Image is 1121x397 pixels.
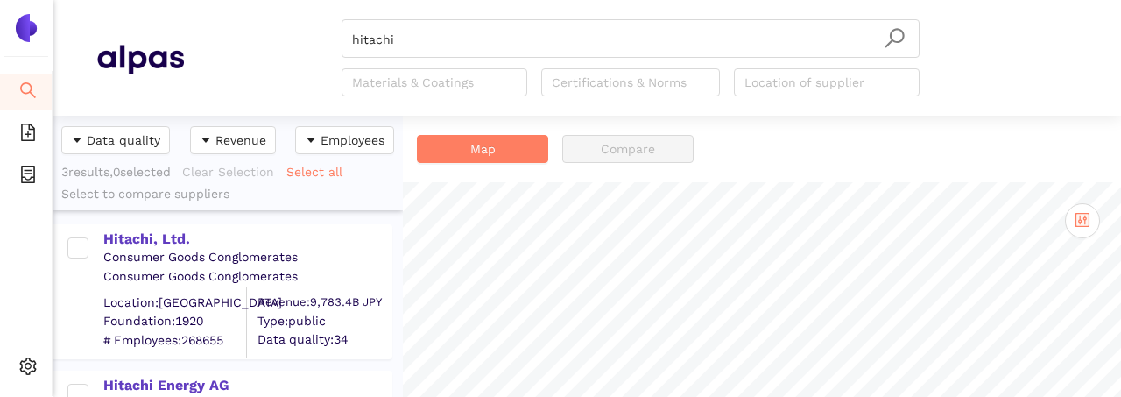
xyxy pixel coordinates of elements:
[257,331,391,349] span: Data quality: 34
[884,27,906,49] span: search
[12,14,40,42] img: Logo
[103,376,391,395] div: Hitachi Energy AG
[19,117,37,152] span: file-add
[181,158,286,186] button: Clear Selection
[61,126,170,154] button: caret-downData quality
[103,268,391,286] div: Consumer Goods Conglomerates
[286,162,342,181] span: Select all
[19,75,37,110] span: search
[19,351,37,386] span: setting
[71,134,83,148] span: caret-down
[1075,212,1090,228] span: control
[61,186,394,203] div: Select to compare suppliers
[321,131,384,150] span: Employees
[190,126,276,154] button: caret-downRevenue
[103,230,391,249] div: Hitachi, Ltd.
[96,37,184,81] img: Homepage
[19,160,37,195] span: container
[61,165,171,179] span: 3 results, 0 selected
[295,126,394,154] button: caret-downEmployees
[103,249,391,266] div: Consumer Goods Conglomerates
[103,294,246,311] div: Location: [GEOGRAPHIC_DATA]
[417,135,548,163] button: Map
[200,134,212,148] span: caret-down
[305,134,317,148] span: caret-down
[103,331,246,349] span: # Employees: 268655
[286,158,354,186] button: Select all
[87,131,160,150] span: Data quality
[215,131,266,150] span: Revenue
[257,312,391,330] span: Type: public
[103,313,246,330] span: Foundation: 1920
[257,294,391,309] div: Revenue: 9,783.4B JPY
[470,139,496,159] span: Map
